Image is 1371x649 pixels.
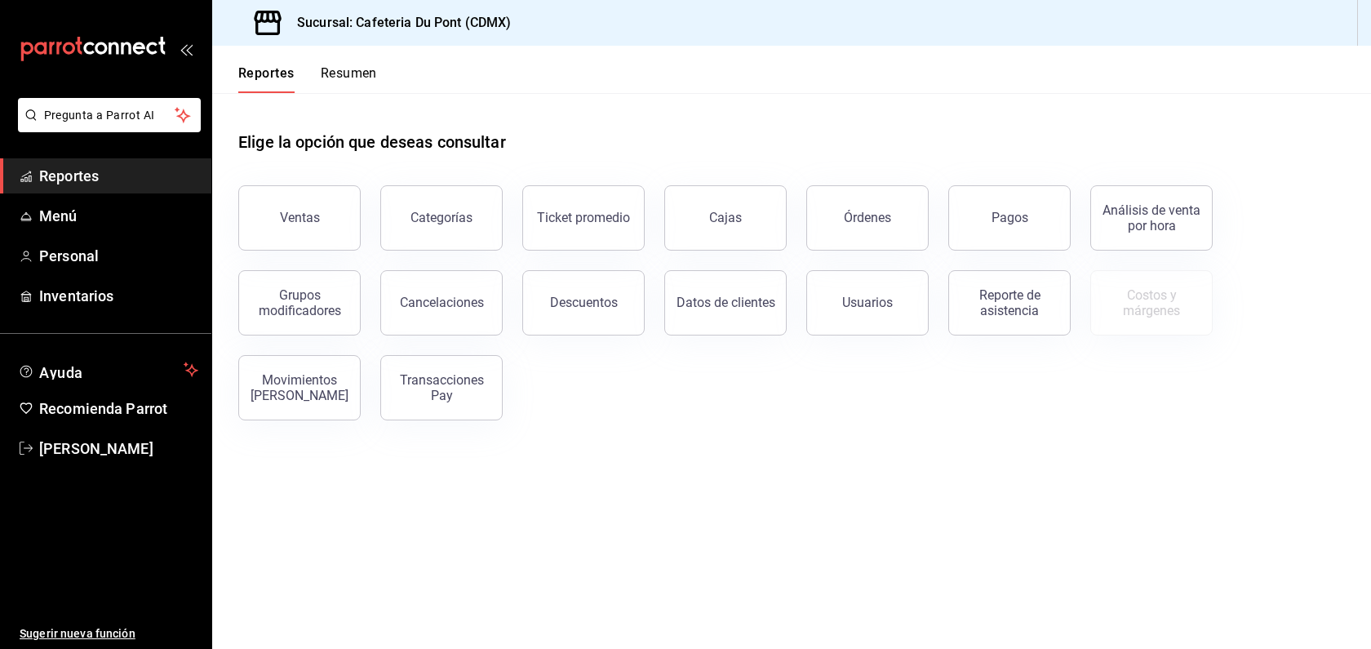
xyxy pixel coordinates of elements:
button: Ventas [238,185,361,251]
span: Ayuda [39,360,177,380]
button: Datos de clientes [664,270,787,336]
div: Movimientos [PERSON_NAME] [249,372,350,403]
span: Pregunta a Parrot AI [44,107,175,124]
button: Análisis de venta por hora [1090,185,1213,251]
button: Transacciones Pay [380,355,503,420]
div: Datos de clientes [677,295,775,310]
button: Resumen [321,65,377,93]
div: Transacciones Pay [391,372,492,403]
span: Personal [39,245,198,267]
button: Contrata inventarios para ver este reporte [1090,270,1213,336]
div: navigation tabs [238,65,377,93]
button: Ticket promedio [522,185,645,251]
div: Ticket promedio [537,210,630,225]
button: Reporte de asistencia [948,270,1071,336]
div: Órdenes [844,210,891,225]
div: Grupos modificadores [249,287,350,318]
h3: Sucursal: Cafeteria Du Pont (CDMX) [284,13,511,33]
button: Cancelaciones [380,270,503,336]
span: Menú [39,205,198,227]
span: Sugerir nueva función [20,625,198,642]
div: Reporte de asistencia [959,287,1060,318]
button: Usuarios [806,270,929,336]
button: Reportes [238,65,295,93]
span: Recomienda Parrot [39,398,198,420]
button: Pregunta a Parrot AI [18,98,201,132]
div: Costos y márgenes [1101,287,1202,318]
span: Reportes [39,165,198,187]
button: open_drawer_menu [180,42,193,56]
div: Cancelaciones [400,295,484,310]
button: Categorías [380,185,503,251]
span: [PERSON_NAME] [39,438,198,460]
button: Grupos modificadores [238,270,361,336]
div: Pagos [992,210,1028,225]
div: Ventas [280,210,320,225]
button: Descuentos [522,270,645,336]
a: Pregunta a Parrot AI [11,118,201,136]
button: Cajas [664,185,787,251]
span: Inventarios [39,285,198,307]
button: Movimientos [PERSON_NAME] [238,355,361,420]
div: Usuarios [842,295,893,310]
div: Descuentos [550,295,618,310]
div: Cajas [709,210,742,225]
div: Análisis de venta por hora [1101,202,1202,233]
h1: Elige la opción que deseas consultar [238,130,506,154]
button: Pagos [948,185,1071,251]
button: Órdenes [806,185,929,251]
div: Categorías [410,210,473,225]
